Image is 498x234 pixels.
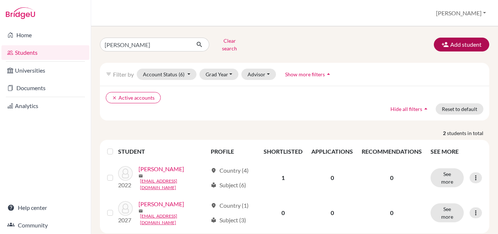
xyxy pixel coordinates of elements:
[211,166,249,175] div: Country (4)
[285,71,325,77] span: Show more filters
[436,103,483,115] button: Reset to default
[211,181,246,189] div: Subject (6)
[211,216,246,225] div: Subject (3)
[357,143,426,160] th: RECOMMENDATIONS
[6,7,35,19] img: Bridge-U
[199,69,239,80] button: Grad Year
[362,208,422,217] p: 0
[1,218,89,233] a: Community
[139,200,184,208] a: [PERSON_NAME]
[140,213,207,226] a: [EMAIL_ADDRESS][DOMAIN_NAME]
[1,63,89,78] a: Universities
[211,168,217,173] span: location_on
[1,28,89,42] a: Home
[106,71,112,77] i: filter_list
[118,201,133,216] img: Roman, Miranda
[139,165,184,173] a: [PERSON_NAME]
[307,143,357,160] th: APPLICATIONS
[259,160,307,195] td: 1
[362,173,422,182] p: 0
[422,105,429,112] i: arrow_drop_up
[443,129,447,137] strong: 2
[1,99,89,113] a: Analytics
[118,143,206,160] th: STUDENT
[426,143,486,160] th: SEE MORE
[447,129,489,137] span: students in total
[433,6,489,20] button: [PERSON_NAME]
[259,195,307,230] td: 0
[307,160,357,195] td: 0
[106,92,161,103] button: clearActive accounts
[113,71,134,78] span: Filter by
[431,168,464,187] button: See more
[1,45,89,60] a: Students
[211,217,217,223] span: local_library
[384,103,436,115] button: Hide all filtersarrow_drop_up
[211,203,217,208] span: location_on
[211,182,217,188] span: local_library
[112,95,117,100] i: clear
[1,200,89,215] a: Help center
[118,181,133,189] p: 2022
[100,38,190,51] input: Find student by name...
[431,203,464,222] button: See more
[206,143,260,160] th: PROFILE
[390,106,422,112] span: Hide all filters
[259,143,307,160] th: SHORTLISTED
[118,216,133,225] p: 2027
[307,195,357,230] td: 0
[179,71,184,77] span: (6)
[139,209,143,213] span: mail
[209,35,250,54] button: Clear search
[1,81,89,95] a: Documents
[279,69,338,80] button: Show more filtersarrow_drop_up
[137,69,197,80] button: Account Status(6)
[140,178,207,191] a: [EMAIL_ADDRESS][DOMAIN_NAME]
[139,174,143,178] span: mail
[325,70,332,78] i: arrow_drop_up
[241,69,276,80] button: Advisor
[118,166,133,181] img: Peña, Miranda
[434,38,489,51] button: Add student
[211,201,249,210] div: Country (1)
